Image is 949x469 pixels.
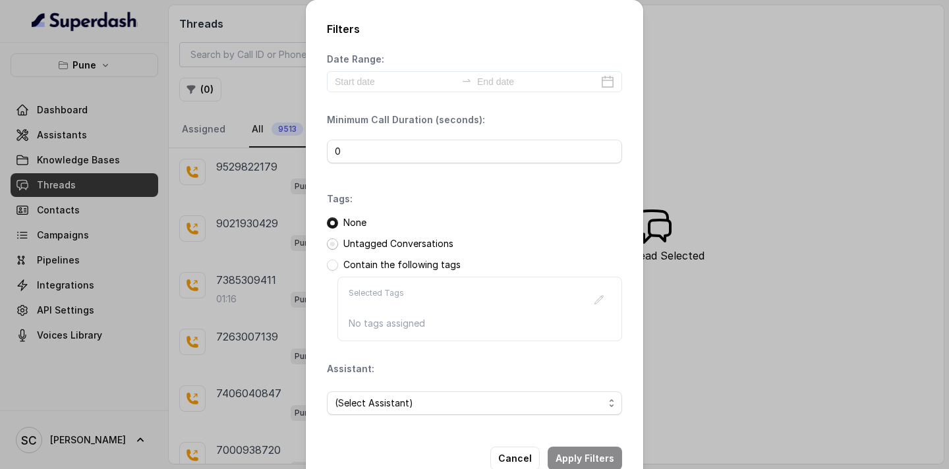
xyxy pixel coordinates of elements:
p: None [343,216,366,229]
span: swap-right [461,75,472,86]
p: Untagged Conversations [343,237,453,250]
p: Minimum Call Duration (seconds): [327,113,485,126]
p: Tags: [327,192,353,206]
button: (Select Assistant) [327,391,622,415]
p: Selected Tags [349,288,404,312]
span: (Select Assistant) [335,395,604,411]
p: Contain the following tags [343,258,461,271]
h2: Filters [327,21,622,37]
input: Start date [335,74,456,89]
p: Assistant: [327,362,374,375]
span: to [461,75,472,86]
p: Date Range: [327,53,384,66]
p: No tags assigned [349,317,611,330]
input: End date [477,74,598,89]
